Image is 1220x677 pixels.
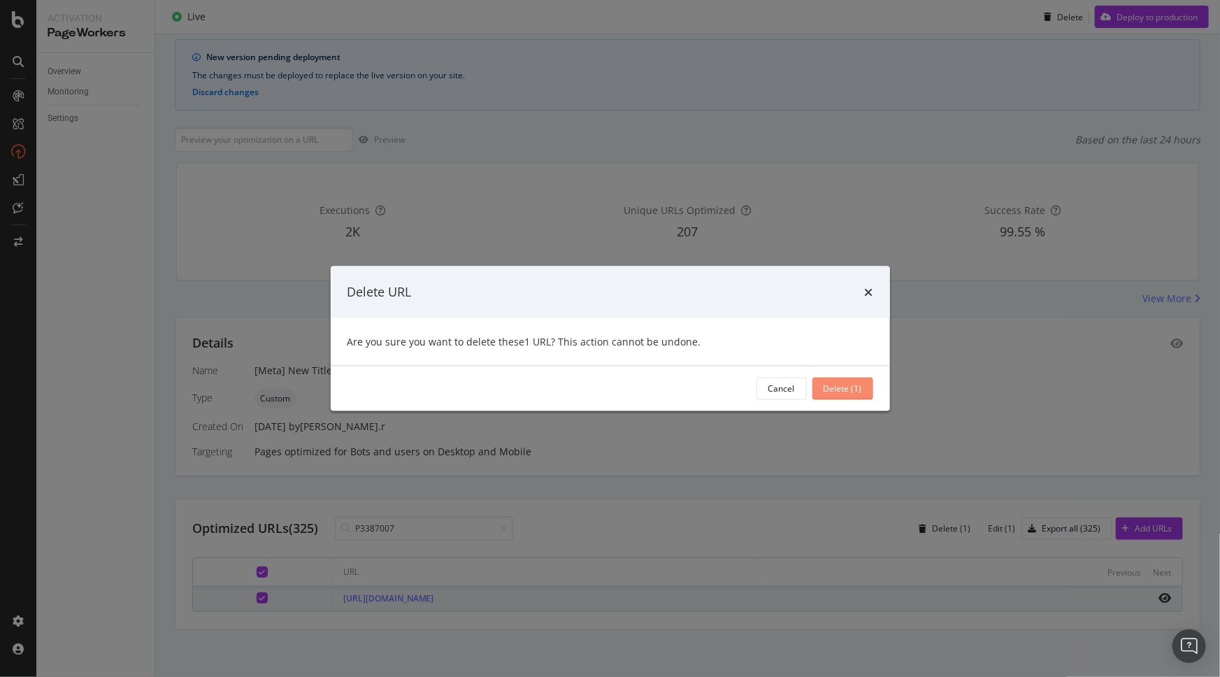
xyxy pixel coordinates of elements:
[768,383,795,394] div: Cancel
[347,283,412,301] div: Delete URL
[824,383,862,394] div: Delete (1)
[812,377,873,399] button: Delete (1)
[1172,629,1206,663] div: Open Intercom Messenger
[331,266,890,411] div: modal
[865,283,873,301] div: times
[331,318,890,365] div: Are you sure you want to delete these 1 URL ? This action cannot be undone.
[756,377,807,399] button: Cancel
